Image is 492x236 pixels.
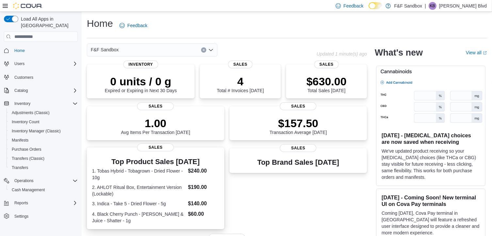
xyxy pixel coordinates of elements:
[188,200,219,208] dd: $140.00
[430,2,435,10] span: KB
[228,60,253,68] span: Sales
[1,59,80,68] button: Users
[18,16,78,29] span: Load All Apps in [GEOGRAPHIC_DATA]
[92,200,185,207] dt: 3. Indica - Take 5 - Dried Flower - 5g
[12,199,31,207] button: Reports
[9,136,31,144] a: Manifests
[307,75,347,93] div: Total Sales [DATE]
[9,127,63,135] a: Inventory Manager (Classic)
[12,100,33,108] button: Inventory
[12,177,78,185] span: Operations
[92,168,185,181] dt: 1. Tobas Hybrid - Tobagrown - Dried Flower - 10g
[9,186,47,194] a: Cash Management
[12,47,27,55] a: Home
[12,110,50,115] span: Adjustments (Classic)
[137,102,174,110] span: Sales
[12,60,78,68] span: Users
[12,87,78,94] span: Catalog
[13,3,42,9] img: Cova
[307,75,347,88] p: $630.00
[12,165,28,170] span: Transfers
[1,86,80,95] button: Catalog
[14,200,28,206] span: Reports
[14,48,25,53] span: Home
[9,127,78,135] span: Inventory Manager (Classic)
[9,118,78,126] span: Inventory Count
[466,50,487,55] a: View allExternal link
[314,60,339,68] span: Sales
[92,184,185,197] dt: 2. AHLOT Ritual Box, Entertainment Version (Lockable)
[382,210,480,236] p: Coming [DATE], Cova Pay terminal in [GEOGRAPHIC_DATA] will feature a refreshed user interface des...
[7,185,80,194] button: Cash Management
[12,177,36,185] button: Operations
[9,164,78,172] span: Transfers
[9,118,42,126] a: Inventory Count
[12,60,27,68] button: Users
[188,183,219,191] dd: $190.00
[1,176,80,185] button: Operations
[14,101,30,106] span: Inventory
[9,186,78,194] span: Cash Management
[12,119,40,125] span: Inventory Count
[439,2,487,10] p: [PERSON_NAME] Blvd
[7,136,80,145] button: Manifests
[1,99,80,108] button: Inventory
[270,117,327,130] p: $157.50
[9,109,52,117] a: Adjustments (Classic)
[12,147,41,152] span: Purchase Orders
[1,211,80,221] button: Settings
[92,158,219,166] h3: Top Product Sales [DATE]
[14,75,33,80] span: Customers
[12,74,36,81] a: Customers
[12,212,78,220] span: Settings
[1,46,80,55] button: Home
[121,117,190,130] p: 1.00
[270,117,327,135] div: Transaction Average [DATE]
[12,187,45,193] span: Cash Management
[7,154,80,163] button: Transfers (Classic)
[375,47,423,58] h2: What's new
[317,51,367,57] p: Updated 1 minute(s) ago
[382,148,480,180] p: We've updated product receiving so your [MEDICAL_DATA] choices (like THCa or CBG) stay visible fo...
[425,2,426,10] p: |
[105,75,177,88] p: 0 units / 0 g
[12,46,78,55] span: Home
[92,211,185,224] dt: 4. Black Cherry Punch - [PERSON_NAME] & Juice - Shatter - 1g
[1,198,80,208] button: Reports
[9,155,47,162] a: Transfers (Classic)
[343,3,363,9] span: Feedback
[217,75,264,93] div: Total # Invoices [DATE]
[9,155,78,162] span: Transfers (Classic)
[429,2,436,10] div: Kenaston Blvd
[117,19,150,32] a: Feedback
[9,109,78,117] span: Adjustments (Classic)
[123,60,158,68] span: Inventory
[7,126,80,136] button: Inventory Manager (Classic)
[7,163,80,172] button: Transfers
[12,199,78,207] span: Reports
[280,144,316,152] span: Sales
[12,212,31,220] a: Settings
[12,128,61,134] span: Inventory Manager (Classic)
[188,210,219,218] dd: $60.00
[12,156,44,161] span: Transfers (Classic)
[87,17,113,30] h1: Home
[127,22,147,29] span: Feedback
[394,2,422,10] p: F&F Sandbox
[257,159,339,166] h3: Top Brand Sales [DATE]
[7,108,80,117] button: Adjustments (Classic)
[14,61,24,66] span: Users
[9,145,78,153] span: Purchase Orders
[14,214,28,219] span: Settings
[7,145,80,154] button: Purchase Orders
[188,167,219,175] dd: $240.00
[121,117,190,135] div: Avg Items Per Transaction [DATE]
[208,47,214,53] button: Open list of options
[12,138,28,143] span: Manifests
[280,102,316,110] span: Sales
[9,145,44,153] a: Purchase Orders
[12,100,78,108] span: Inventory
[382,132,480,145] h3: [DATE] - [MEDICAL_DATA] choices are now saved when receiving
[201,47,206,53] button: Clear input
